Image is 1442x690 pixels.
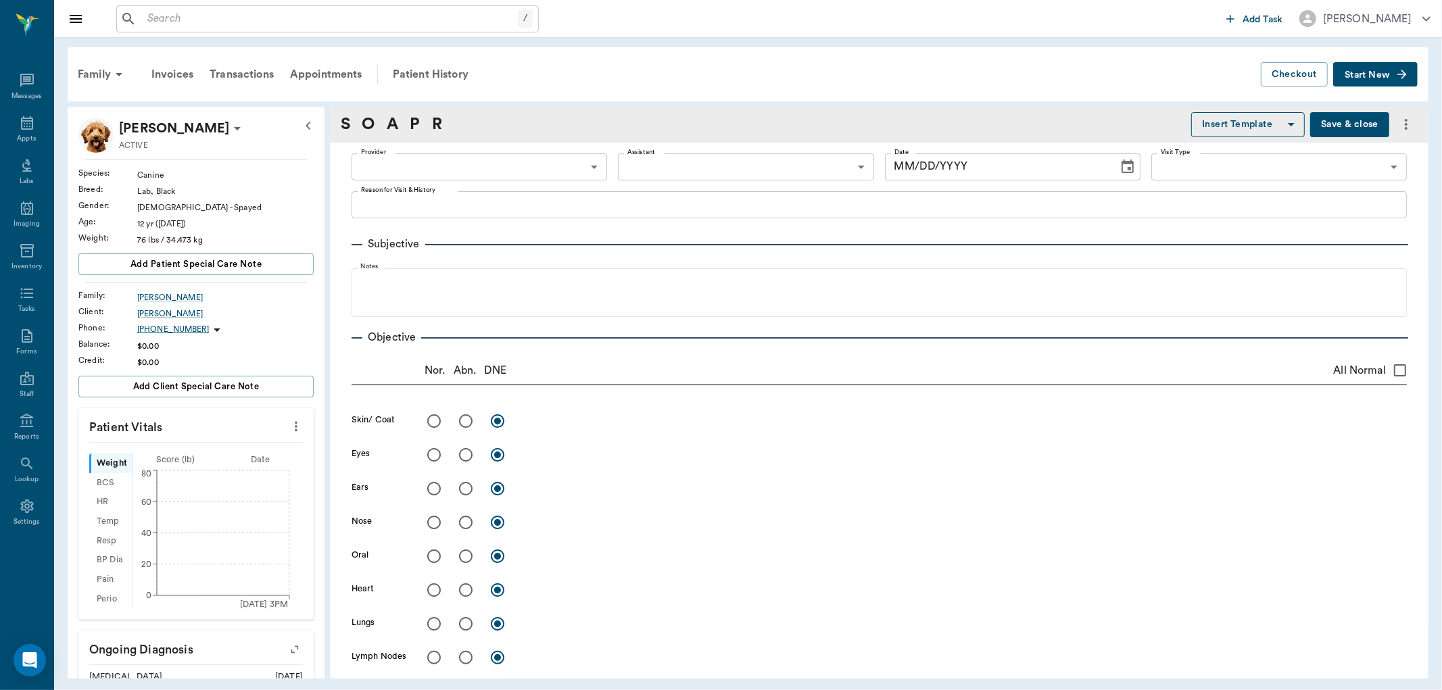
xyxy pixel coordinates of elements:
[11,262,42,272] div: Inventory
[14,219,40,229] div: Imaging
[133,453,218,466] div: Score ( lb )
[89,453,133,473] div: Weight
[352,515,372,527] label: Nose
[1310,112,1389,137] button: Save & close
[362,112,375,137] a: O
[78,183,137,195] div: Breed :
[14,517,41,527] div: Settings
[20,389,34,399] div: Staff
[17,134,36,144] div: Appts
[352,650,406,662] label: Lymph Nodes
[352,414,395,426] label: Skin/ Coat
[352,447,370,460] label: Eyes
[341,112,350,137] a: S
[78,289,137,301] div: Family :
[425,362,446,378] p: Nor.
[1333,62,1418,87] button: Start New
[362,236,425,252] p: Subjective
[275,670,303,683] div: [DATE]
[385,58,477,91] a: Patient History
[1261,62,1328,87] button: Checkout
[387,112,398,137] a: A
[78,631,314,664] p: Ongoing diagnosis
[78,199,137,212] div: Gender :
[146,591,151,599] tspan: 0
[518,9,533,28] div: /
[360,262,379,271] label: Notes
[352,549,368,561] label: Oral
[130,257,262,272] span: Add patient Special Care Note
[16,347,37,357] div: Forms
[137,201,314,214] div: [DEMOGRAPHIC_DATA] - Spayed
[361,147,386,157] label: Provider
[352,583,375,595] label: Heart
[141,560,151,568] tspan: 20
[78,232,137,244] div: Weight :
[119,118,229,139] div: Eros Lutrick
[1191,112,1305,137] button: Insert Template
[137,340,314,352] div: $0.00
[78,354,137,366] div: Credit :
[894,147,909,157] label: Date
[89,512,133,531] div: Temp
[89,551,133,570] div: BP Dia
[137,291,314,303] a: [PERSON_NAME]
[14,432,39,442] div: Reports
[89,493,133,512] div: HR
[137,185,314,197] div: Lab, Black
[282,58,370,91] a: Appointments
[285,415,307,438] button: more
[1114,153,1141,180] button: Choose date
[89,670,162,683] div: [MEDICAL_DATA]
[78,408,314,442] p: Patient Vitals
[137,218,314,230] div: 12 yr ([DATE])
[119,139,148,151] p: ACTIVE
[62,5,89,32] button: Close drawer
[141,529,151,537] tspan: 40
[119,118,229,139] p: [PERSON_NAME]
[18,304,35,314] div: Tasks
[361,185,435,195] label: Reason for Visit & History
[89,473,133,493] div: BCS
[137,234,314,246] div: 76 lbs / 34.473 kg
[137,324,209,335] p: [PHONE_NUMBER]
[1161,147,1191,157] label: Visit Type
[141,470,151,478] tspan: 80
[133,379,260,394] span: Add client Special Care Note
[78,167,137,179] div: Species :
[137,307,314,320] div: [PERSON_NAME]
[89,531,133,551] div: Resp
[11,91,43,101] div: Messages
[78,338,137,350] div: Balance :
[141,497,151,506] tspan: 60
[78,253,314,275] button: Add patient Special Care Note
[142,9,518,28] input: Search
[137,169,314,181] div: Canine
[78,322,137,334] div: Phone :
[240,600,289,608] tspan: [DATE] 3PM
[410,112,420,137] a: P
[78,118,114,153] img: Profile Image
[15,474,39,485] div: Lookup
[484,362,506,378] p: DNE
[89,589,133,609] div: Perio
[627,147,655,157] label: Assistant
[352,616,375,629] label: Lungs
[78,376,314,397] button: Add client Special Care Note
[1289,6,1441,31] button: [PERSON_NAME]
[201,58,282,91] a: Transactions
[432,112,442,137] a: R
[137,356,314,368] div: $0.00
[218,453,303,466] div: Date
[1395,113,1418,136] button: more
[1323,11,1412,27] div: [PERSON_NAME]
[78,216,137,228] div: Age :
[143,58,201,91] a: Invoices
[78,305,137,318] div: Client :
[20,176,34,187] div: Labs
[362,329,421,345] p: Objective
